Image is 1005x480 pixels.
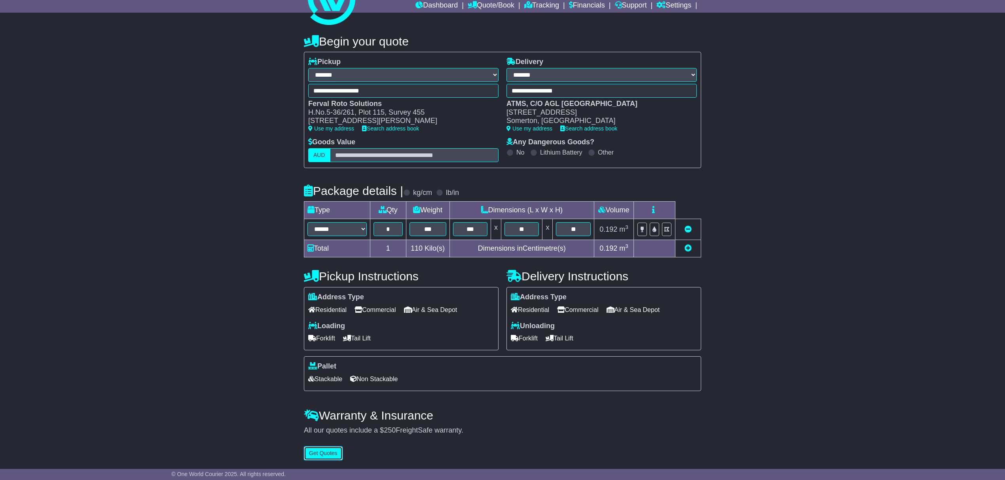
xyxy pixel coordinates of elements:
span: 250 [384,426,396,434]
span: m [619,225,628,233]
h4: Pickup Instructions [304,270,499,283]
a: Add new item [685,244,692,252]
span: Forklift [308,332,335,344]
div: Ferval Roto Solutions [308,100,491,108]
label: Delivery [506,58,543,66]
td: Type [304,202,370,219]
span: Commercial [557,304,598,316]
td: Qty [370,202,406,219]
label: Address Type [308,293,364,302]
h4: Package details | [304,184,403,197]
div: Somerton, [GEOGRAPHIC_DATA] [506,117,689,125]
span: 0.192 [599,225,617,233]
label: lb/in [446,189,459,197]
label: Goods Value [308,138,355,147]
label: Other [598,149,614,156]
label: Address Type [511,293,567,302]
label: Pickup [308,58,341,66]
div: ATMS, C/O AGL [GEOGRAPHIC_DATA] [506,100,689,108]
span: Air & Sea Depot [404,304,457,316]
span: Stackable [308,373,342,385]
span: 0.192 [599,244,617,252]
a: Use my address [308,125,354,132]
span: Air & Sea Depot [607,304,660,316]
td: Kilo(s) [406,240,449,257]
a: Remove this item [685,225,692,233]
a: Search address book [362,125,419,132]
button: Get Quotes [304,446,343,460]
span: m [619,244,628,252]
td: Dimensions in Centimetre(s) [449,240,594,257]
div: [STREET_ADDRESS][PERSON_NAME] [308,117,491,125]
label: Any Dangerous Goods? [506,138,594,147]
label: AUD [308,148,330,162]
h4: Begin your quote [304,35,701,48]
td: Weight [406,202,449,219]
div: H.No.5-36/261, Plot 115, Survey 455 [308,108,491,117]
a: Search address book [560,125,617,132]
label: Unloading [511,322,555,331]
td: x [491,219,501,240]
label: Lithium Battery [540,149,582,156]
span: Residential [511,304,549,316]
td: Total [304,240,370,257]
td: 1 [370,240,406,257]
span: Forklift [511,332,538,344]
label: kg/cm [413,189,432,197]
span: Commercial [355,304,396,316]
a: Use my address [506,125,552,132]
td: x [542,219,553,240]
div: All our quotes include a $ FreightSafe warranty. [304,426,701,435]
label: Loading [308,322,345,331]
h4: Delivery Instructions [506,270,701,283]
div: [STREET_ADDRESS] [506,108,689,117]
sup: 3 [625,243,628,249]
span: 110 [411,244,423,252]
span: © One World Courier 2025. All rights reserved. [171,471,286,477]
sup: 3 [625,224,628,230]
label: Pallet [308,362,336,371]
span: Tail Lift [546,332,573,344]
label: No [516,149,524,156]
span: Tail Lift [343,332,371,344]
h4: Warranty & Insurance [304,409,701,422]
td: Volume [594,202,633,219]
td: Dimensions (L x W x H) [449,202,594,219]
span: Residential [308,304,347,316]
span: Non Stackable [350,373,398,385]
